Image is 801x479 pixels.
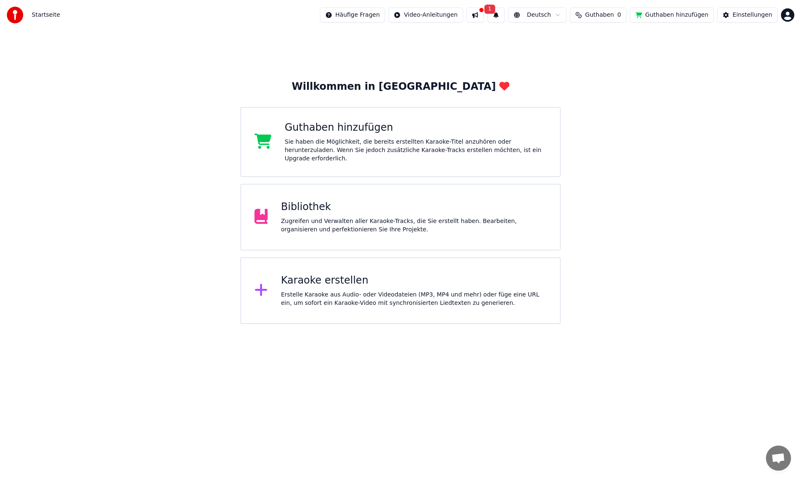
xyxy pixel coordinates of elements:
div: Chat öffnen [766,446,791,471]
div: Guthaben hinzufügen [285,121,547,134]
div: Sie haben die Möglichkeit, die bereits erstellten Karaoke-Titel anzuhören oder herunterzuladen. W... [285,138,547,163]
button: Guthaben hinzufügen [630,8,714,23]
div: Einstellungen [733,11,772,19]
nav: breadcrumb [32,11,60,19]
button: 1 [487,8,505,23]
span: 1 [484,5,495,14]
button: Häufige Fragen [320,8,385,23]
button: Guthaben0 [570,8,627,23]
img: youka [7,7,23,23]
div: Willkommen in [GEOGRAPHIC_DATA] [292,80,509,94]
span: Guthaben [585,11,614,19]
button: Video-Anleitungen [388,8,463,23]
span: 0 [617,11,621,19]
div: Erstelle Karaoke aus Audio- oder Videodateien (MP3, MP4 und mehr) oder füge eine URL ein, um sofo... [281,291,547,307]
div: Zugreifen und Verwalten aller Karaoke-Tracks, die Sie erstellt haben. Bearbeiten, organisieren un... [281,217,547,234]
button: Einstellungen [717,8,778,23]
div: Bibliothek [281,200,547,214]
span: Startseite [32,11,60,19]
div: Karaoke erstellen [281,274,547,287]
